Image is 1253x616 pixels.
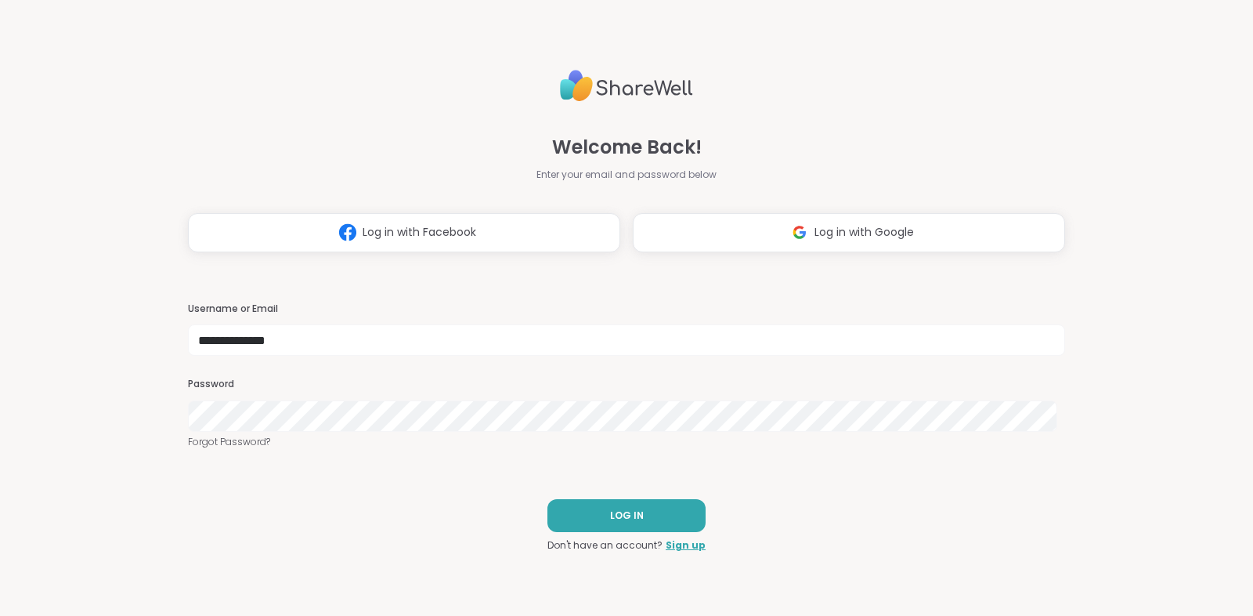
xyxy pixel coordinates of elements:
[536,168,717,182] span: Enter your email and password below
[666,538,706,553] a: Sign up
[188,435,1065,449] a: Forgot Password?
[547,538,663,553] span: Don't have an account?
[633,213,1065,252] button: Log in with Google
[610,509,644,523] span: LOG IN
[363,224,476,241] span: Log in with Facebook
[547,499,706,532] button: LOG IN
[188,378,1065,391] h3: Password
[333,218,363,247] img: ShareWell Logomark
[188,213,620,252] button: Log in with Facebook
[188,303,1065,316] h3: Username or Email
[560,63,693,108] img: ShareWell Logo
[785,218,814,247] img: ShareWell Logomark
[814,224,914,241] span: Log in with Google
[552,133,702,161] span: Welcome Back!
